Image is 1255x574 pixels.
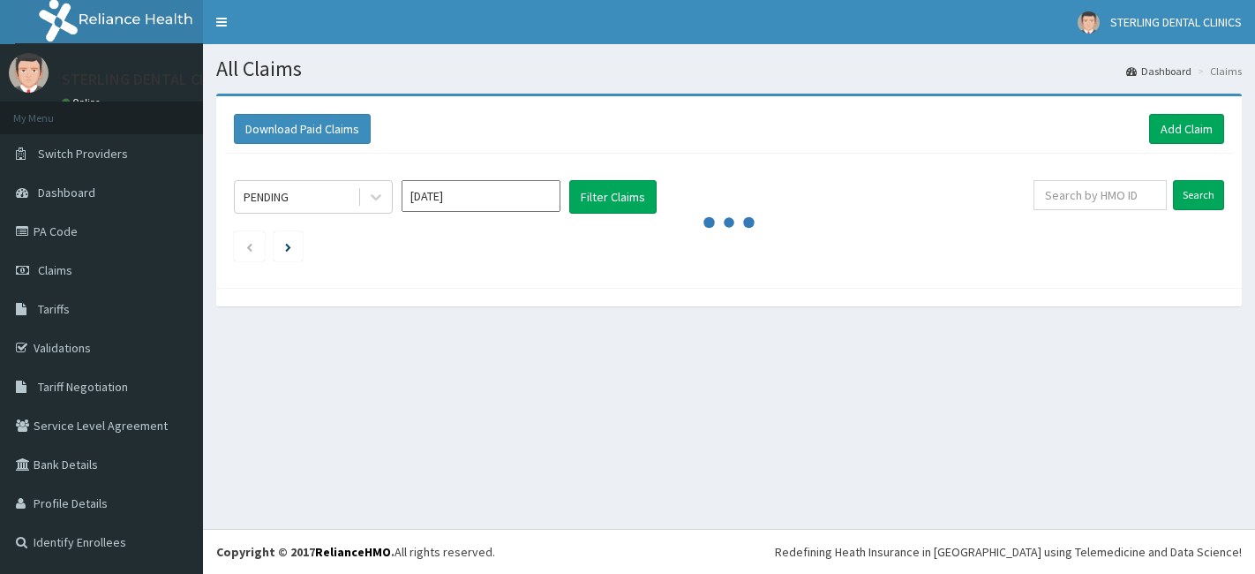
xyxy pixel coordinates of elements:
[216,57,1242,80] h1: All Claims
[1033,180,1167,210] input: Search by HMO ID
[38,379,128,395] span: Tariff Negotiation
[38,262,72,278] span: Claims
[1078,11,1100,34] img: User Image
[1149,114,1224,144] a: Add Claim
[1126,64,1191,79] a: Dashboard
[1110,14,1242,30] span: STERLING DENTAL CLINICS
[569,180,657,214] button: Filter Claims
[38,185,95,200] span: Dashboard
[245,238,253,254] a: Previous page
[62,72,244,87] p: STERLING DENTAL CLINICS
[315,544,391,560] a: RelianceHMO
[1173,180,1224,210] input: Search
[203,529,1255,574] footer: All rights reserved.
[285,238,291,254] a: Next page
[775,543,1242,561] div: Redefining Heath Insurance in [GEOGRAPHIC_DATA] using Telemedicine and Data Science!
[1193,64,1242,79] li: Claims
[216,544,395,560] strong: Copyright © 2017 .
[703,196,755,249] svg: audio-loading
[9,53,49,93] img: User Image
[38,146,128,162] span: Switch Providers
[244,188,289,206] div: PENDING
[62,96,104,109] a: Online
[234,114,371,144] button: Download Paid Claims
[38,301,70,317] span: Tariffs
[402,180,560,212] input: Select Month and Year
